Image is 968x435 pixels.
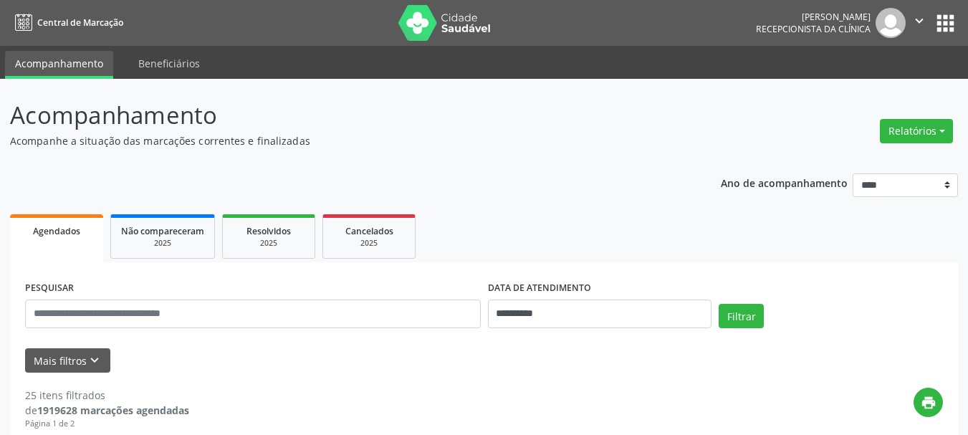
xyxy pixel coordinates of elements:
a: Central de Marcação [10,11,123,34]
div: [PERSON_NAME] [756,11,871,23]
span: Central de Marcação [37,16,123,29]
strong: 1919628 marcações agendadas [37,403,189,417]
button: print [914,388,943,417]
div: 2025 [121,238,204,249]
div: 25 itens filtrados [25,388,189,403]
i: print [921,395,936,411]
p: Acompanhe a situação das marcações correntes e finalizadas [10,133,674,148]
button: Filtrar [719,304,764,328]
button:  [906,8,933,38]
span: Agendados [33,225,80,237]
i:  [911,13,927,29]
span: Resolvidos [246,225,291,237]
span: Não compareceram [121,225,204,237]
div: Página 1 de 2 [25,418,189,430]
div: de [25,403,189,418]
i: keyboard_arrow_down [87,353,102,368]
a: Acompanhamento [5,51,113,79]
label: PESQUISAR [25,277,74,300]
span: Recepcionista da clínica [756,23,871,35]
button: Mais filtroskeyboard_arrow_down [25,348,110,373]
p: Ano de acompanhamento [721,173,848,191]
label: DATA DE ATENDIMENTO [488,277,591,300]
a: Beneficiários [128,51,210,76]
img: img [876,8,906,38]
p: Acompanhamento [10,97,674,133]
button: apps [933,11,958,36]
span: Cancelados [345,225,393,237]
button: Relatórios [880,119,953,143]
div: 2025 [233,238,305,249]
div: 2025 [333,238,405,249]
